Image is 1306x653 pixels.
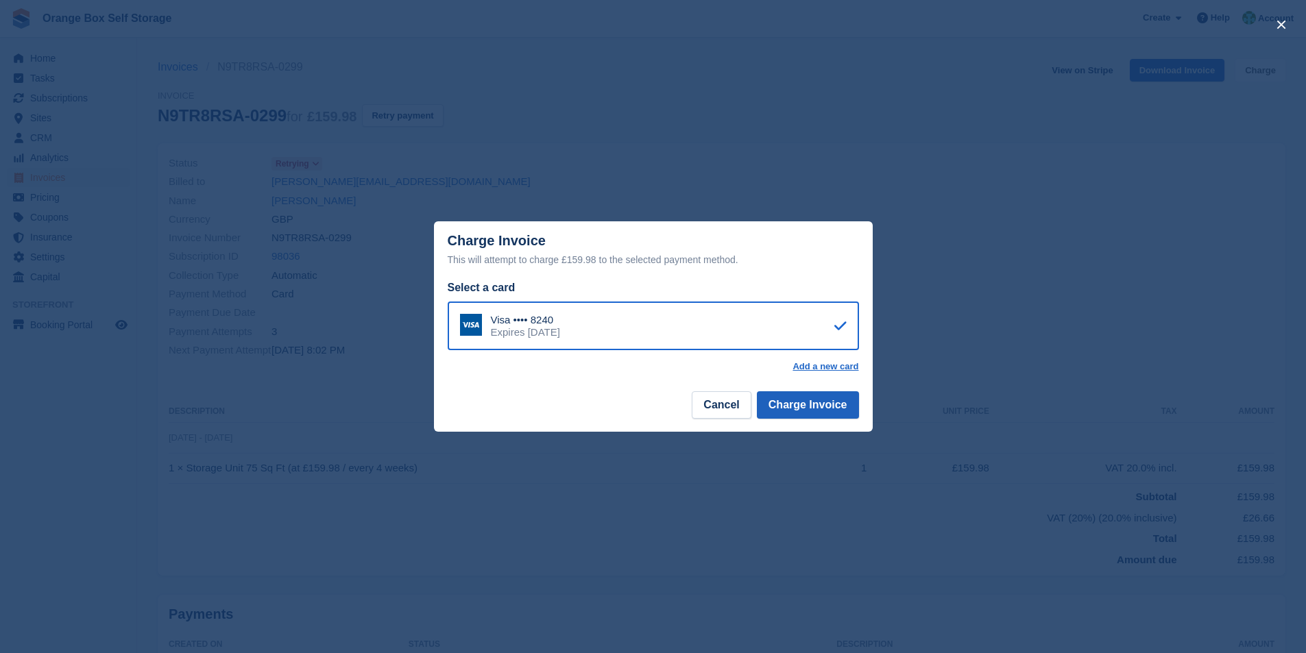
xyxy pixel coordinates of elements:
[692,391,751,419] button: Cancel
[1270,14,1292,36] button: close
[491,326,560,338] div: Expires [DATE]
[757,391,859,419] button: Charge Invoice
[448,251,859,268] div: This will attempt to charge £159.98 to the selected payment method.
[448,233,859,268] div: Charge Invoice
[491,314,560,326] div: Visa •••• 8240
[793,361,858,372] a: Add a new card
[460,314,482,336] img: Visa Logo
[448,280,859,296] div: Select a card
